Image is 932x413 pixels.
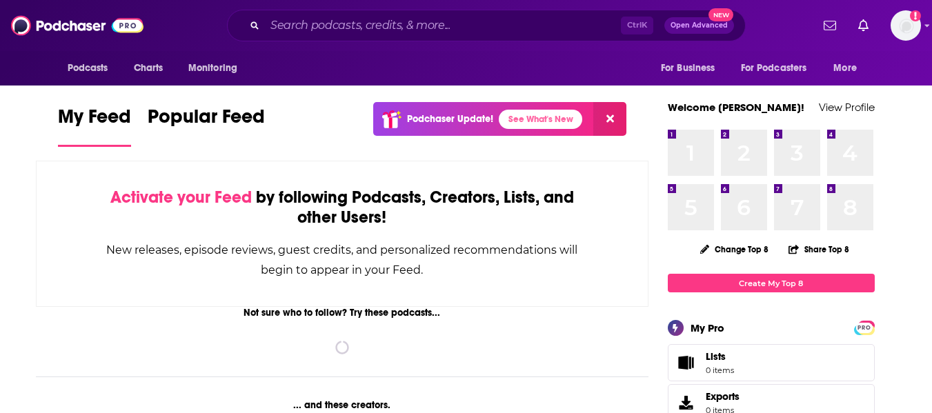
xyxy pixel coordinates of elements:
button: open menu [651,55,733,81]
a: Welcome [PERSON_NAME]! [668,101,804,114]
span: Lists [706,350,726,363]
span: Monitoring [188,59,237,78]
span: Lists [706,350,734,363]
button: Open AdvancedNew [664,17,734,34]
div: Not sure who to follow? Try these podcasts... [36,307,649,319]
a: See What's New [499,110,582,129]
a: My Feed [58,105,131,147]
div: New releases, episode reviews, guest credits, and personalized recommendations will begin to appe... [106,240,579,280]
span: Lists [673,353,700,372]
span: Exports [706,390,740,403]
span: Charts [134,59,163,78]
span: Ctrl K [621,17,653,34]
a: Create My Top 8 [668,274,875,292]
img: User Profile [891,10,921,41]
div: My Pro [691,321,724,334]
a: Lists [668,344,875,381]
button: open menu [179,55,255,81]
a: View Profile [819,101,875,114]
svg: Add a profile image [910,10,921,21]
button: open menu [824,55,874,81]
span: Exports [673,393,700,412]
img: Podchaser - Follow, Share and Rate Podcasts [11,12,143,39]
span: Podcasts [68,59,108,78]
a: Popular Feed [148,105,265,147]
button: open menu [58,55,126,81]
button: Show profile menu [891,10,921,41]
a: Charts [125,55,172,81]
p: Podchaser Update! [407,113,493,125]
span: For Podcasters [741,59,807,78]
button: Share Top 8 [788,236,850,263]
span: New [708,8,733,21]
span: Logged in as alisoncerri [891,10,921,41]
span: PRO [856,323,873,333]
div: ... and these creators. [36,399,649,411]
span: My Feed [58,105,131,137]
input: Search podcasts, credits, & more... [265,14,621,37]
span: Open Advanced [671,22,728,29]
span: For Business [661,59,715,78]
span: Activate your Feed [110,187,252,208]
div: by following Podcasts, Creators, Lists, and other Users! [106,188,579,228]
button: open menu [732,55,827,81]
button: Change Top 8 [692,241,777,258]
span: Popular Feed [148,105,265,137]
span: More [833,59,857,78]
span: 0 items [706,365,734,375]
a: Show notifications dropdown [818,14,842,37]
div: Search podcasts, credits, & more... [227,10,746,41]
a: PRO [856,322,873,332]
a: Show notifications dropdown [853,14,874,37]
